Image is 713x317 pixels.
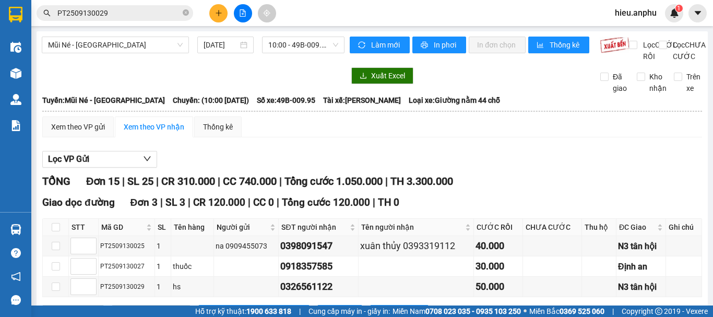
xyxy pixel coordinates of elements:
[215,9,222,17] span: plus
[421,41,430,50] span: printer
[385,175,388,187] span: |
[537,41,545,50] span: bar-chart
[371,70,405,81] span: Xuất Excel
[143,155,151,163] span: down
[43,9,51,17] span: search
[677,5,681,12] span: 1
[524,309,527,313] span: ⚪️
[124,121,184,133] div: Xem theo VP nhận
[378,196,399,208] span: TH 0
[11,248,21,258] span: question-circle
[253,196,274,208] span: CC 0
[474,219,523,236] th: CƯỚC RỒI
[173,281,212,292] div: hs
[393,306,521,317] span: Miền Nam
[361,221,463,233] span: Tên người nhận
[10,68,21,79] img: warehouse-icon
[100,282,153,292] div: PT2509130029
[308,306,390,317] span: Cung cấp máy in - giấy in:
[670,8,679,18] img: icon-new-feature
[412,37,466,53] button: printerIn phơi
[99,277,155,297] td: PT2509130029
[57,7,181,19] input: Tìm tên, số ĐT hoặc mã đơn
[218,175,220,187] span: |
[373,196,375,208] span: |
[11,295,21,305] span: message
[550,39,581,51] span: Thống kê
[669,39,707,62] span: Lọc CHƯA CƯỚC
[390,175,453,187] span: TH 3.300.000
[161,175,215,187] span: CR 310.000
[42,175,70,187] span: TỔNG
[476,259,521,274] div: 30.000
[299,306,301,317] span: |
[246,307,291,315] strong: 1900 633 818
[655,308,662,315] span: copyright
[682,71,705,94] span: Trên xe
[528,37,589,53] button: bar-chartThống kê
[239,9,246,17] span: file-add
[183,9,189,16] span: close-circle
[9,7,22,22] img: logo-vxr
[122,175,125,187] span: |
[277,196,279,208] span: |
[86,175,120,187] span: Đơn 15
[523,219,583,236] th: CHƯA CƯỚC
[323,95,401,106] span: Tài xế: [PERSON_NAME]
[358,41,367,50] span: sync
[173,95,249,106] span: Chuyến: (10:00 [DATE])
[409,95,500,106] span: Loại xe: Giường nằm 44 chỗ
[127,175,153,187] span: SL 25
[157,240,170,252] div: 1
[688,4,707,22] button: caret-down
[560,307,604,315] strong: 0369 525 060
[165,196,185,208] span: SL 3
[434,39,458,51] span: In phơi
[280,259,356,274] div: 0918357585
[281,221,347,233] span: SĐT người nhận
[248,196,251,208] span: |
[100,241,153,251] div: PT2509130025
[645,71,671,94] span: Kho nhận
[216,240,277,252] div: na 0909455073
[675,5,683,12] sup: 1
[639,39,679,62] span: Lọc CƯỚC RỒI
[371,39,401,51] span: Làm mới
[203,121,233,133] div: Thống kê
[99,236,155,256] td: PT2509130025
[51,121,105,133] div: Xem theo VP gửi
[156,175,159,187] span: |
[618,240,664,253] div: N3 tân hội
[11,272,21,281] span: notification
[607,6,665,19] span: hieu.anphu
[263,9,270,17] span: aim
[282,196,370,208] span: Tổng cước 120.000
[351,67,413,84] button: downloadXuất Excel
[10,42,21,53] img: warehouse-icon
[183,8,189,18] span: close-circle
[157,261,170,272] div: 1
[10,224,21,235] img: warehouse-icon
[618,280,664,293] div: N3 tân hội
[360,239,472,253] div: xuân thủy 0393319112
[600,37,629,53] img: 9k=
[280,239,356,253] div: 0398091547
[101,221,144,233] span: Mã GD
[666,219,702,236] th: Ghi chú
[618,260,664,273] div: Định an
[582,219,616,236] th: Thu hộ
[209,4,228,22] button: plus
[279,277,358,297] td: 0326561122
[42,151,157,168] button: Lọc VP Gửi
[257,95,315,106] span: Số xe: 49B-009.95
[155,219,172,236] th: SL
[279,236,358,256] td: 0398091547
[188,196,191,208] span: |
[48,37,183,53] span: Mũi Né - Đà Lạt
[160,196,163,208] span: |
[284,175,383,187] span: Tổng cước 1.050.000
[234,4,252,22] button: file-add
[609,71,631,94] span: Đã giao
[619,221,655,233] span: ĐC Giao
[171,219,214,236] th: Tên hàng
